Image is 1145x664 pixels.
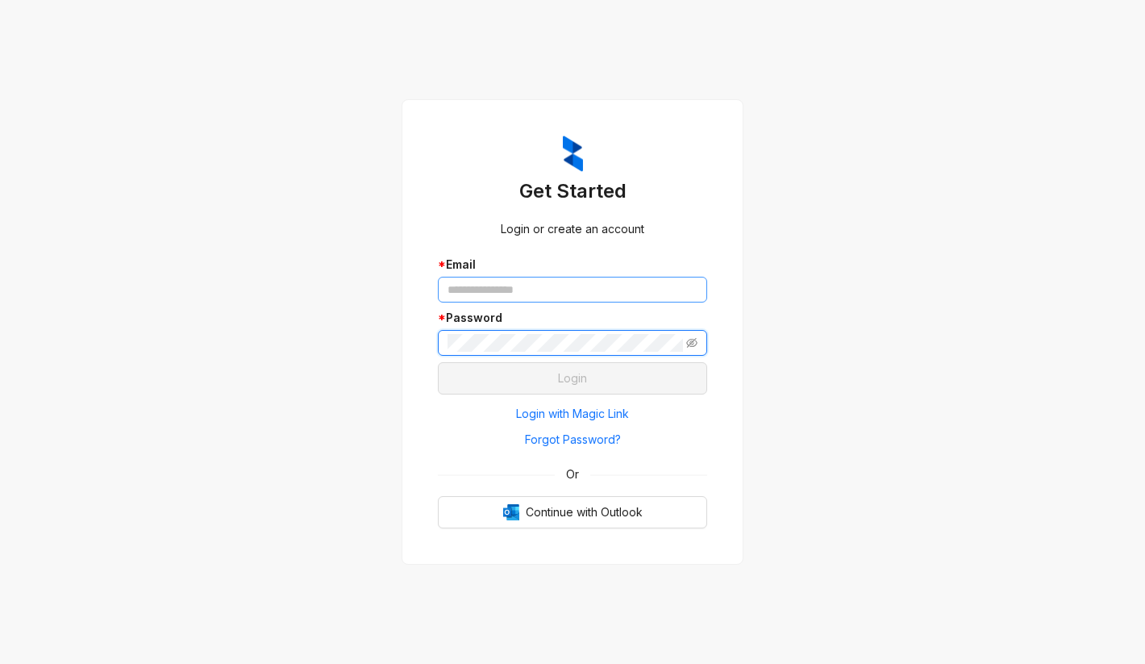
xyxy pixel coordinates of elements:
span: Or [555,466,590,483]
span: Continue with Outlook [526,503,643,521]
img: Outlook [503,504,519,520]
img: ZumaIcon [563,136,583,173]
div: Password [438,309,707,327]
div: Login or create an account [438,220,707,238]
button: Forgot Password? [438,427,707,453]
span: eye-invisible [686,337,697,349]
button: Login [438,362,707,395]
div: Email [438,256,707,274]
button: OutlookContinue with Outlook [438,496,707,528]
span: Forgot Password? [525,431,621,449]
h3: Get Started [438,178,707,204]
span: Login with Magic Link [516,405,629,423]
button: Login with Magic Link [438,401,707,427]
